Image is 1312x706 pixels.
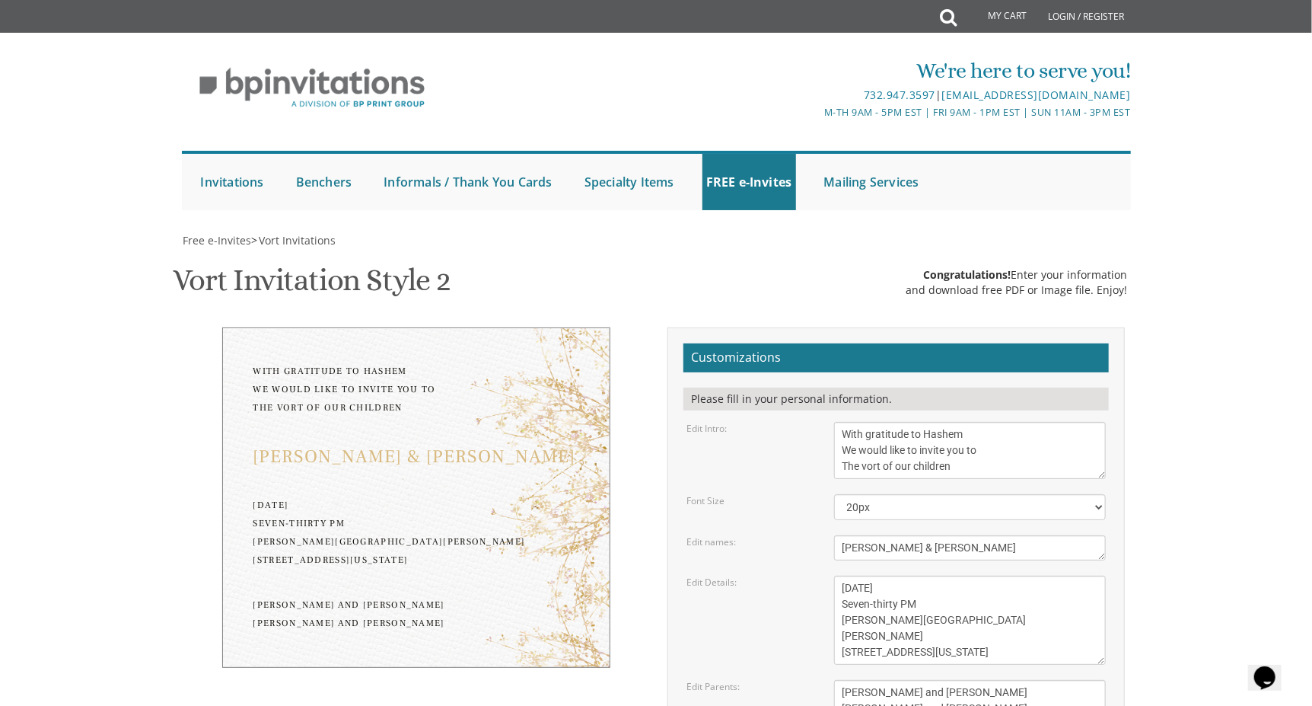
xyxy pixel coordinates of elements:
a: Mailing Services [820,154,923,210]
div: [PERSON_NAME] & [PERSON_NAME] [253,448,579,466]
span: > [252,233,336,248]
a: 732.947.3597 [864,88,935,102]
div: With gratitude to Hashem We would like to invite you to The vort of our children [253,363,579,417]
textarea: [DATE] Seven-thirty PM [PERSON_NAME][GEOGRAPHIC_DATA][PERSON_NAME] [STREET_ADDRESS][US_STATE] [834,576,1107,665]
img: BP Invitation Loft [182,56,443,120]
a: My Cart [955,2,1037,32]
label: Edit Parents: [686,680,740,693]
label: Edit names: [686,535,736,548]
div: Enter your information [906,267,1128,283]
div: M-Th 9am - 5pm EST | Fri 9am - 1pm EST | Sun 11am - 3pm EST [498,104,1130,120]
iframe: chat widget [1248,645,1297,691]
div: We're here to serve you! [498,56,1130,86]
span: Congratulations! [924,267,1011,282]
a: Free e-Invites [182,233,252,248]
a: FREE e-Invites [702,154,796,210]
label: Font Size [686,494,724,507]
div: [PERSON_NAME] and [PERSON_NAME] [PERSON_NAME] and [PERSON_NAME] [253,596,579,633]
span: Free e-Invites [183,233,252,248]
div: [DATE] Seven-thirty PM [PERSON_NAME][GEOGRAPHIC_DATA][PERSON_NAME] [STREET_ADDRESS][US_STATE] [253,497,579,570]
a: Informals / Thank You Cards [380,154,556,210]
h2: Customizations [683,343,1109,372]
label: Edit Intro: [686,422,727,435]
a: Invitations [197,154,268,210]
h1: Vort Invitation Style 2 [173,264,450,308]
a: Specialty Items [581,154,678,210]
a: [EMAIL_ADDRESS][DOMAIN_NAME] [941,88,1130,102]
a: Benchers [292,154,356,210]
div: Please fill in your personal information. [683,388,1109,411]
a: Vort Invitations [258,233,336,248]
div: | [498,86,1130,104]
textarea: [PERSON_NAME] & [PERSON_NAME] [834,535,1107,561]
span: Vort Invitations [260,233,336,248]
label: Edit Details: [686,576,737,589]
div: and download free PDF or Image file. Enjoy! [906,283,1128,298]
textarea: With gratitude to Hashem We would like to invite you to The vort of our children [834,422,1107,479]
